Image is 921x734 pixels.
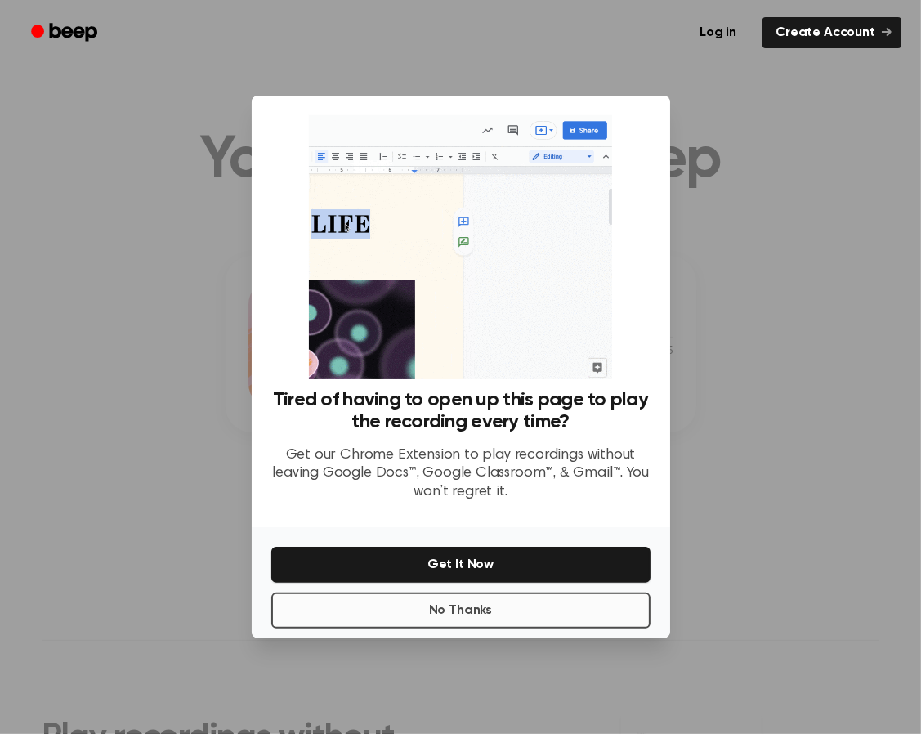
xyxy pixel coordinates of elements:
[762,17,901,48] a: Create Account
[309,115,612,379] img: Beep extension in action
[271,593,651,629] button: No Thanks
[271,446,651,502] p: Get our Chrome Extension to play recordings without leaving Google Docs™, Google Classroom™, & Gm...
[271,547,651,583] button: Get It Now
[683,14,753,51] a: Log in
[271,389,651,433] h3: Tired of having to open up this page to play the recording every time?
[20,17,112,49] a: Beep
